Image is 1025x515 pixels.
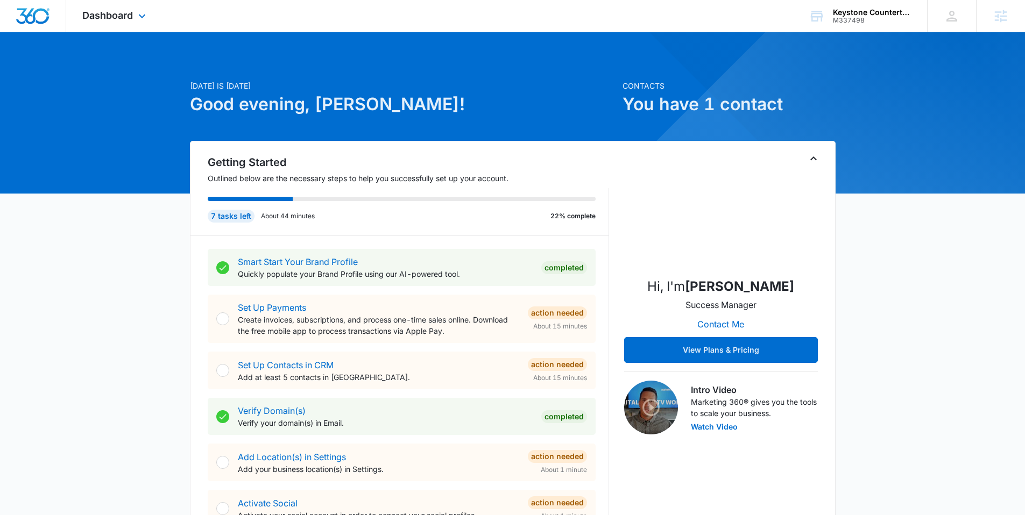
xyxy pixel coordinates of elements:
[667,161,775,268] img: Kenzie Ryan
[238,314,519,337] p: Create invoices, subscriptions, and process one-time sales online. Download the free mobile app t...
[238,463,519,475] p: Add your business location(s) in Settings.
[685,298,757,311] p: Success Manager
[685,278,794,294] strong: [PERSON_NAME]
[238,302,306,313] a: Set Up Payments
[691,396,818,419] p: Marketing 360® gives you the tools to scale your business.
[691,423,738,431] button: Watch Video
[833,17,911,24] div: account id
[238,417,533,428] p: Verify your domain(s) in Email.
[533,373,587,383] span: About 15 minutes
[533,321,587,331] span: About 15 minutes
[208,154,609,170] h2: Getting Started
[528,358,587,371] div: Action Needed
[624,381,678,434] img: Intro Video
[541,410,587,423] div: Completed
[208,173,609,184] p: Outlined below are the necessary steps to help you successfully set up your account.
[623,80,836,91] p: Contacts
[82,10,133,21] span: Dashboard
[238,268,533,280] p: Quickly populate your Brand Profile using our AI-powered tool.
[528,306,587,319] div: Action Needed
[624,337,818,363] button: View Plans & Pricing
[238,498,298,509] a: Activate Social
[190,80,616,91] p: [DATE] is [DATE]
[541,465,587,475] span: About 1 minute
[528,450,587,463] div: Action Needed
[238,360,334,370] a: Set Up Contacts in CRM
[687,311,755,337] button: Contact Me
[541,261,587,274] div: Completed
[208,210,255,223] div: 7 tasks left
[807,152,820,165] button: Toggle Collapse
[190,91,616,117] h1: Good evening, [PERSON_NAME]!
[550,211,596,221] p: 22% complete
[261,211,315,221] p: About 44 minutes
[238,452,346,462] a: Add Location(s) in Settings
[623,91,836,117] h1: You have 1 contact
[238,256,358,267] a: Smart Start Your Brand Profile
[528,496,587,509] div: Action Needed
[647,277,794,296] p: Hi, I'm
[833,8,911,17] div: account name
[238,371,519,383] p: Add at least 5 contacts in [GEOGRAPHIC_DATA].
[238,405,306,416] a: Verify Domain(s)
[691,383,818,396] h3: Intro Video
